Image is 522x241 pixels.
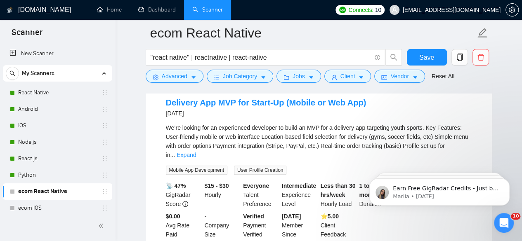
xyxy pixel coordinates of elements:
span: My Scanners [22,65,54,82]
b: Verified [243,213,264,220]
button: search [6,67,19,80]
span: user [331,74,337,80]
span: caret-down [308,74,314,80]
span: Save [419,52,434,63]
span: user [392,7,397,13]
span: setting [506,7,518,13]
span: 10 [375,5,381,14]
a: New Scanner [9,45,106,62]
span: Scanner [5,26,49,44]
span: holder [102,89,108,96]
div: Payment Verified [241,212,280,239]
span: folder [283,74,289,80]
b: $15 - $30 [204,183,229,189]
span: holder [102,188,108,195]
span: holder [102,172,108,178]
span: User Profile Creation [234,166,286,175]
a: React Native [18,84,97,101]
span: search [6,70,19,76]
span: Mobile App Development [166,166,227,175]
img: upwork-logo.png [339,7,346,13]
span: Job Category [223,72,257,81]
button: delete [472,49,489,66]
a: Expand [177,152,196,158]
a: Reset All [432,72,454,81]
span: ... [170,152,175,158]
span: Connects: [348,5,373,14]
div: Member Since [280,212,319,239]
button: barsJob Categorycaret-down [207,70,273,83]
span: holder [102,122,108,129]
span: holder [102,205,108,211]
a: Android [18,101,97,117]
span: info-circle [375,55,380,60]
div: Client Feedback [319,212,358,239]
span: caret-down [191,74,196,80]
span: Vendor [390,72,409,81]
a: Node.js [18,134,97,150]
b: Everyone [243,183,269,189]
b: ⭐️ 5.00 [321,213,339,220]
b: Intermediate [282,183,316,189]
span: bars [214,74,220,80]
button: idcardVendorcaret-down [374,70,425,83]
div: We’re looking for an experienced developer to build an MVP for a delivery app targeting youth spo... [166,123,472,159]
b: $0.00 [166,213,180,220]
input: Scanner name... [150,23,475,43]
span: caret-down [412,74,418,80]
a: Delivery App MVP for Start-Up (Mobile or Web App) [166,98,366,107]
b: Less than 30 hrs/week [321,183,356,198]
button: search [385,49,402,66]
a: ecom React Native [18,183,97,200]
span: holder [102,139,108,145]
span: Advanced [162,72,187,81]
div: Hourly Load [319,181,358,208]
span: caret-down [358,74,364,80]
a: searchScanner [192,6,223,13]
div: Talent Preference [241,181,280,208]
div: [DATE] [166,108,366,118]
div: GigRadar Score [164,181,203,208]
span: holder [102,106,108,112]
span: double-left [98,222,106,230]
span: info-circle [182,201,188,207]
span: Client [340,72,355,81]
iframe: Intercom live chat [494,213,514,233]
button: settingAdvancedcaret-down [146,70,203,83]
a: Python [18,167,97,183]
button: Save [407,49,447,66]
button: setting [505,3,519,16]
button: folderJobscaret-down [276,70,321,83]
a: homeHome [97,6,122,13]
span: search [386,54,402,61]
span: holder [102,155,108,162]
span: setting [153,74,158,80]
div: Experience Level [280,181,319,208]
input: Search Freelance Jobs... [151,52,371,63]
span: 10 [511,213,520,220]
b: - [204,213,206,220]
span: edit [477,28,488,38]
b: [DATE] [282,213,301,220]
span: caret-down [260,74,266,80]
a: setting [505,7,519,13]
a: React.js [18,150,97,167]
span: idcard [381,74,387,80]
button: userClientcaret-down [324,70,371,83]
div: Company Size [203,212,241,239]
li: New Scanner [3,45,112,62]
span: delete [473,54,489,61]
button: copy [451,49,468,66]
li: My Scanners [3,65,112,216]
div: Hourly [203,181,241,208]
a: ecom IOS [18,200,97,216]
div: Avg Rate Paid [164,212,203,239]
span: copy [452,54,468,61]
b: 📡 47% [166,183,186,189]
a: IOS [18,117,97,134]
a: dashboardDashboard [138,6,176,13]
